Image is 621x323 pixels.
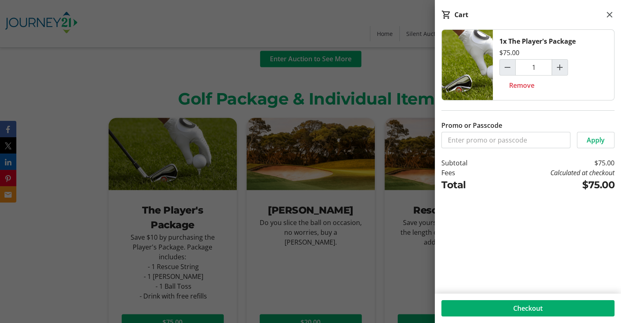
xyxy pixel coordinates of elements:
[515,59,552,76] input: The Player's Package Quantity
[441,158,492,168] td: Subtotal
[552,60,568,75] button: Increment by one
[499,48,519,58] div: $75.00
[441,168,492,178] td: Fees
[513,303,543,313] span: Checkout
[441,300,614,316] button: Checkout
[577,132,614,148] button: Apply
[492,158,614,168] td: $75.00
[499,77,544,94] button: Remove
[441,120,502,130] label: Promo or Passcode
[500,60,515,75] button: Decrement by one
[441,178,492,192] td: Total
[454,10,468,20] div: Cart
[441,132,570,148] input: Enter promo or passcode
[492,168,614,178] td: Calculated at checkout
[499,36,576,46] div: 1x The Player's Package
[492,178,614,192] td: $75.00
[587,135,605,145] span: Apply
[509,80,534,90] span: Remove
[442,30,493,100] img: The Player's Package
